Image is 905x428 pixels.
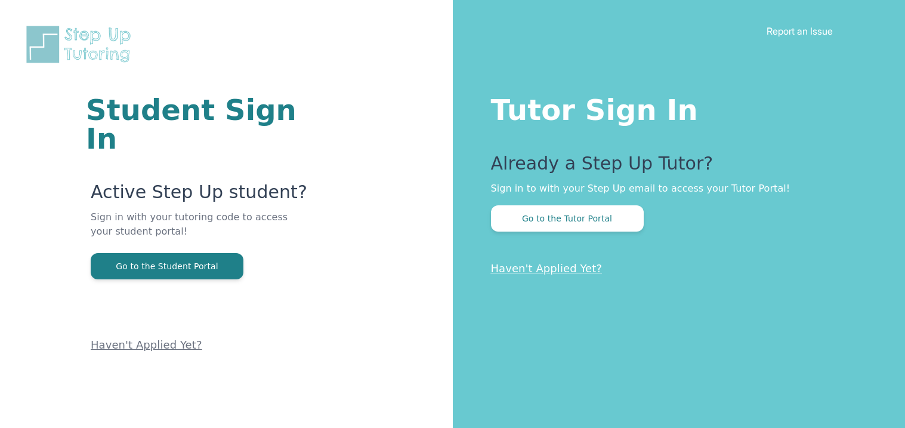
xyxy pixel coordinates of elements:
a: Go to the Tutor Portal [491,213,644,224]
p: Sign in with your tutoring code to access your student portal! [91,210,310,253]
img: Step Up Tutoring horizontal logo [24,24,138,65]
button: Go to the Tutor Portal [491,205,644,232]
p: Sign in to with your Step Up email to access your Tutor Portal! [491,181,858,196]
h1: Tutor Sign In [491,91,858,124]
a: Go to the Student Portal [91,260,243,272]
a: Haven't Applied Yet? [91,338,202,351]
p: Already a Step Up Tutor? [491,153,858,181]
p: Active Step Up student? [91,181,310,210]
h1: Student Sign In [86,96,310,153]
a: Haven't Applied Yet? [491,262,603,275]
button: Go to the Student Portal [91,253,243,279]
a: Report an Issue [767,25,833,37]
